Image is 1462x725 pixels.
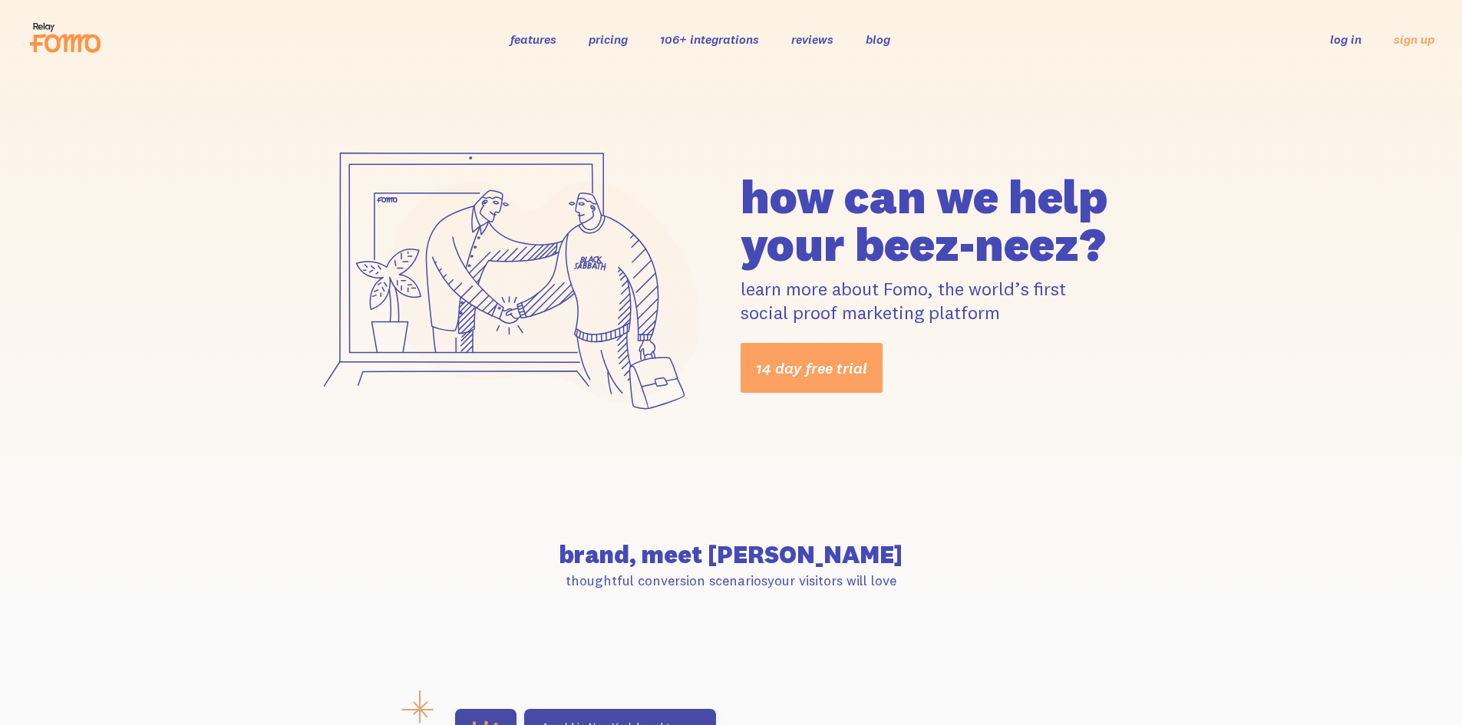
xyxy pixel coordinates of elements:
[741,173,1160,268] h1: how can we help your beez-neez?
[1394,31,1434,48] a: sign up
[660,31,759,47] a: 106+ integrations
[510,31,556,47] a: features
[1330,31,1361,47] a: log in
[741,277,1160,325] p: learn more about Fomo, the world’s first social proof marketing platform
[303,572,1160,589] p: thoughtful conversion scenarios your visitors will love
[741,343,883,393] a: 14 day free trial
[791,31,833,47] a: reviews
[303,542,1160,567] h2: brand, meet [PERSON_NAME]
[866,31,890,47] a: blog
[589,31,628,47] a: pricing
